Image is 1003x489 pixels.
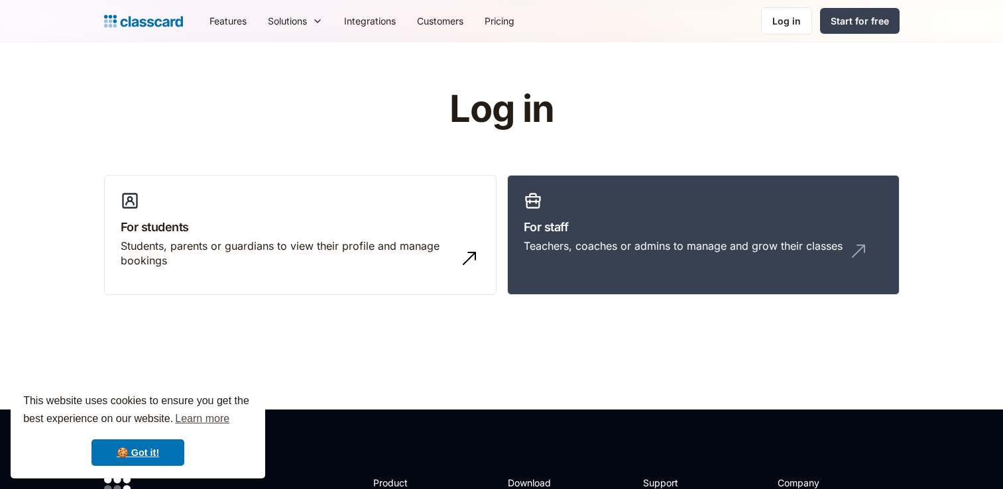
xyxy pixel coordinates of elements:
h1: Log in [291,89,712,130]
div: Start for free [831,14,889,28]
a: Features [199,6,257,36]
div: Solutions [268,14,307,28]
div: Teachers, coaches or admins to manage and grow their classes [524,239,843,253]
a: Customers [406,6,474,36]
h3: For students [121,218,480,236]
a: learn more about cookies [173,409,231,429]
a: For studentsStudents, parents or guardians to view their profile and manage bookings [104,175,497,296]
div: Students, parents or guardians to view their profile and manage bookings [121,239,453,268]
a: Start for free [820,8,900,34]
a: Pricing [474,6,525,36]
a: dismiss cookie message [91,439,184,466]
div: Log in [772,14,801,28]
a: home [104,12,183,30]
span: This website uses cookies to ensure you get the best experience on our website. [23,393,253,429]
h3: For staff [524,218,883,236]
a: For staffTeachers, coaches or admins to manage and grow their classes [507,175,900,296]
div: cookieconsent [11,380,265,478]
a: Integrations [333,6,406,36]
a: Log in [761,7,812,34]
div: Solutions [257,6,333,36]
